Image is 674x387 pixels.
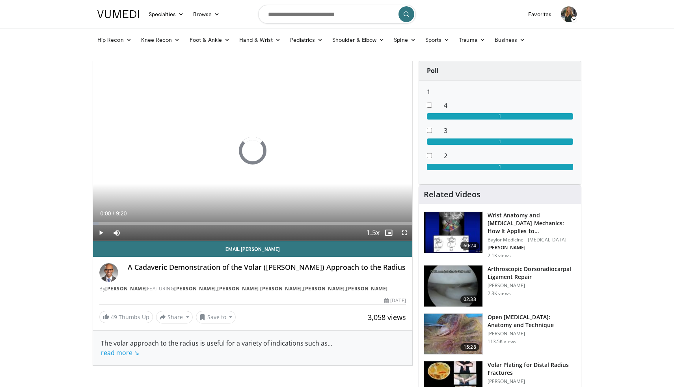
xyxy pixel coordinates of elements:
[427,66,439,75] strong: Poll
[424,212,482,253] img: 180901b5-2a77-4e39-b502-3f17bc70388d.150x105_q85_crop-smart_upscale.jpg
[99,285,406,292] div: By FEATURING , , ,
[488,265,576,281] h3: Arthroscopic Dorsoradiocarpal Ligament Repair
[389,32,420,48] a: Spine
[488,211,576,235] h3: Wrist Anatomy and [MEDICAL_DATA] Mechanics: How It Applies to [MEDICAL_DATA] Instabi…
[488,245,576,251] p: [PERSON_NAME]
[99,311,153,323] a: 49 Thumbs Up
[93,241,412,257] a: Email [PERSON_NAME]
[454,32,490,48] a: Trauma
[490,32,530,48] a: Business
[365,225,381,241] button: Playback Rate
[101,338,404,357] div: The volar approach to the radius is useful for a variety of indications such as
[101,348,139,357] a: read more ↘
[101,339,332,357] span: ...
[235,32,285,48] a: Hand & Wrist
[424,211,576,259] a: 60:24 Wrist Anatomy and [MEDICAL_DATA] Mechanics: How It Applies to [MEDICAL_DATA] Instabi… Baylo...
[427,164,573,170] div: 1
[561,6,577,22] img: Avatar
[368,312,406,322] span: 3,058 views
[185,32,235,48] a: Foot & Ankle
[460,343,479,351] span: 15:28
[136,32,185,48] a: Knee Recon
[488,282,576,289] p: [PERSON_NAME]
[93,32,136,48] a: Hip Recon
[99,263,118,282] img: Avatar
[488,313,576,329] h3: Open [MEDICAL_DATA]: Anatomy and Technique
[217,285,302,292] a: [PERSON_NAME] [PERSON_NAME]
[424,190,480,199] h4: Related Videos
[384,297,406,304] div: [DATE]
[427,138,573,145] div: 1
[488,237,576,243] p: Baylor Medicine - [MEDICAL_DATA]
[303,285,345,292] a: [PERSON_NAME]
[93,222,412,225] div: Progress Bar
[188,6,225,22] a: Browse
[488,290,511,297] p: 2.3K views
[523,6,556,22] a: Favorites
[438,126,579,135] dd: 3
[196,311,236,323] button: Save to
[328,32,389,48] a: Shoulder & Elbow
[427,113,573,120] div: 1
[116,210,127,217] span: 9:20
[424,265,482,307] img: 50511_0000_3.png.150x105_q85_crop-smart_upscale.jpg
[111,313,117,321] span: 49
[346,285,388,292] a: [PERSON_NAME]
[424,265,576,307] a: 02:33 Arthroscopic Dorsoradiocarpal Ligament Repair [PERSON_NAME] 2.3K views
[421,32,454,48] a: Sports
[438,101,579,110] dd: 4
[100,210,111,217] span: 0:00
[285,32,328,48] a: Pediatrics
[93,225,109,241] button: Play
[128,263,406,272] h4: A Cadaveric Demonstration of the Volar ([PERSON_NAME]) Approach to the Radius
[93,61,412,241] video-js: Video Player
[397,225,412,241] button: Fullscreen
[113,210,114,217] span: /
[488,331,576,337] p: [PERSON_NAME]
[488,361,576,377] h3: Volar Plating for Distal Radius Fractures
[438,151,579,161] dd: 2
[174,285,216,292] a: [PERSON_NAME]
[156,311,193,323] button: Share
[424,313,576,355] a: 15:28 Open [MEDICAL_DATA]: Anatomy and Technique [PERSON_NAME] 113.5K views
[97,10,139,18] img: VuMedi Logo
[488,252,511,259] p: 2.1K views
[109,225,125,241] button: Mute
[460,295,479,303] span: 02:33
[424,314,482,355] img: Bindra_-_open_carpal_tunnel_2.png.150x105_q85_crop-smart_upscale.jpg
[258,5,416,24] input: Search topics, interventions
[105,285,147,292] a: [PERSON_NAME]
[488,378,576,385] p: [PERSON_NAME]
[427,88,573,96] h6: 1
[460,242,479,250] span: 60:24
[144,6,188,22] a: Specialties
[488,338,516,345] p: 113.5K views
[381,225,397,241] button: Enable picture-in-picture mode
